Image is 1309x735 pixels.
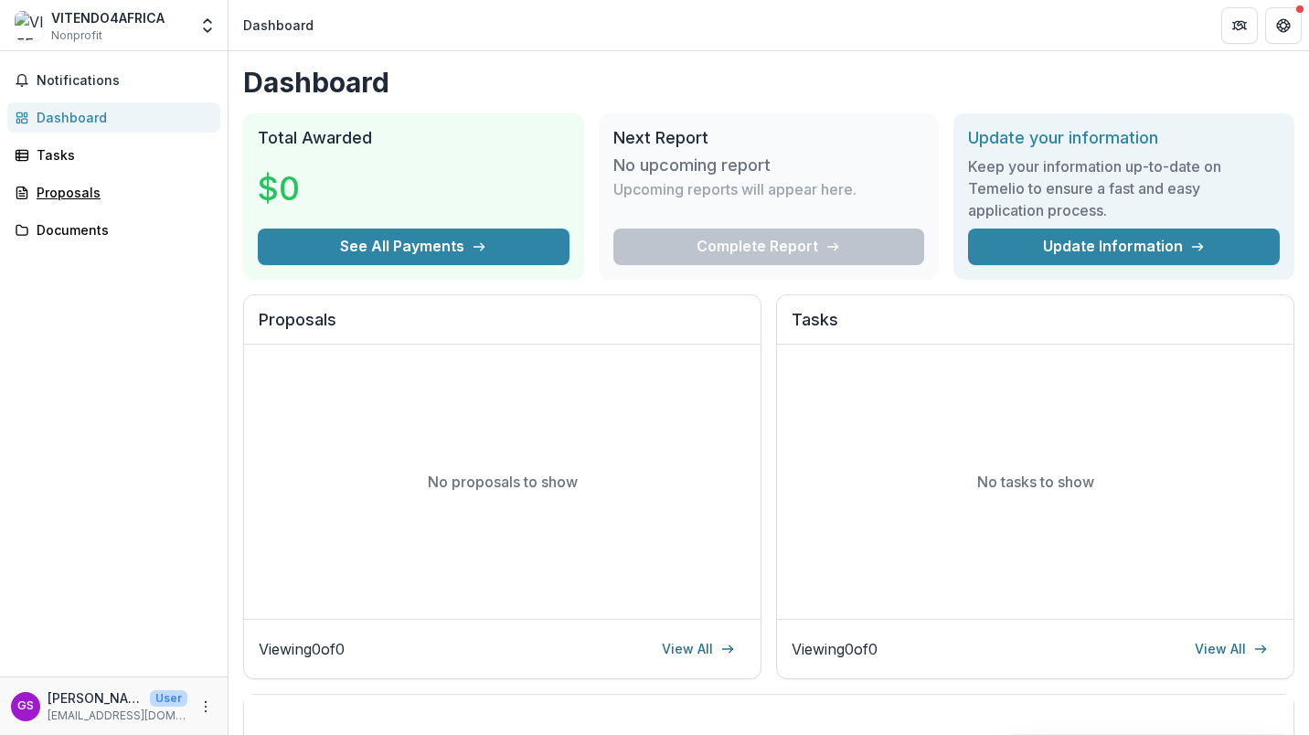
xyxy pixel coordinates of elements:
div: Proposals [37,183,206,202]
a: Proposals [7,177,220,208]
p: No proposals to show [428,471,578,493]
nav: breadcrumb [236,12,321,38]
img: VITENDO4AFRICA [15,11,44,40]
h2: Proposals [259,310,746,345]
button: Notifications [7,66,220,95]
p: Viewing 0 of 0 [259,638,345,660]
p: Viewing 0 of 0 [792,638,878,660]
h3: No upcoming report [613,155,771,176]
h2: Tasks [792,310,1279,345]
div: Dashboard [243,16,314,35]
h3: Keep your information up-to-date on Temelio to ensure a fast and easy application process. [968,155,1280,221]
p: No tasks to show [977,471,1094,493]
a: Update Information [968,229,1280,265]
button: More [195,696,217,718]
h2: Total Awarded [258,128,569,148]
span: Notifications [37,73,213,89]
div: Dashboard [37,108,206,127]
a: View All [1184,634,1279,664]
button: Get Help [1265,7,1302,44]
button: See All Payments [258,229,569,265]
a: Documents [7,215,220,245]
a: Dashboard [7,102,220,133]
p: [EMAIL_ADDRESS][DOMAIN_NAME] [48,708,187,724]
h1: Dashboard [243,66,1294,99]
span: Nonprofit [51,27,102,44]
div: Tasks [37,145,206,165]
p: Upcoming reports will appear here. [613,178,857,200]
p: [PERSON_NAME] [48,688,143,708]
h2: Update your information [968,128,1280,148]
a: Tasks [7,140,220,170]
div: Documents [37,220,206,240]
div: GEOFFREY Soyiantet [17,700,34,712]
button: Partners [1221,7,1258,44]
p: User [150,690,187,707]
a: View All [651,634,746,664]
button: Open entity switcher [195,7,220,44]
h2: Next Report [613,128,925,148]
div: VITENDO4AFRICA [51,8,165,27]
h3: $0 [258,164,395,213]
